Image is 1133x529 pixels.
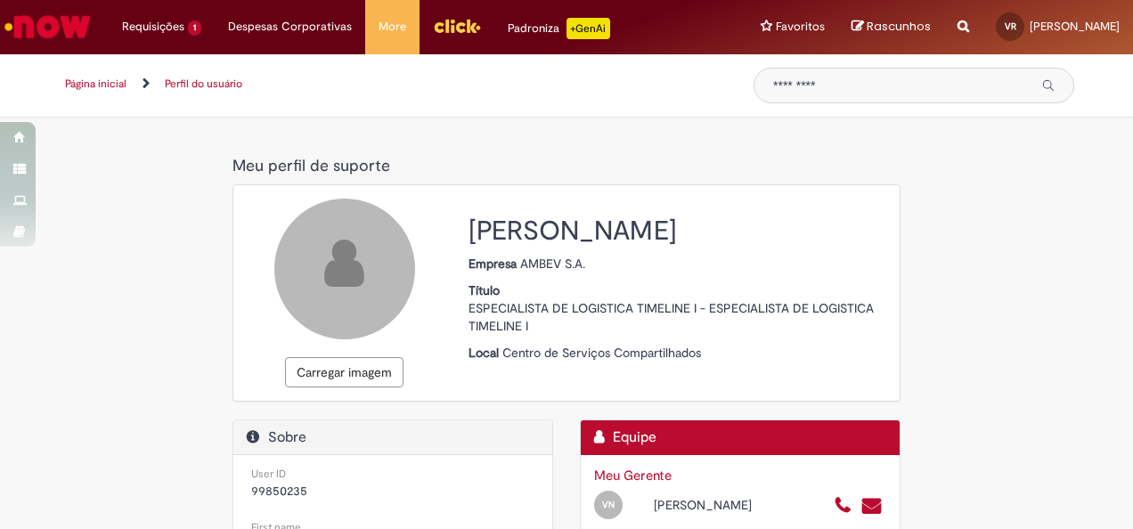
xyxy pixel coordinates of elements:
span: Meu perfil de suporte [232,156,390,176]
span: Favoritos [776,18,825,36]
ul: Trilhas de página [59,68,727,101]
small: User ID [251,467,286,481]
div: Open Profile: Vinicius Beninca Carneiro Neves [581,488,820,519]
button: Carregar imagem [285,357,403,387]
span: VR [1005,20,1016,32]
strong: Título [469,282,503,298]
strong: Empresa [469,256,520,272]
a: Ligar para +55 (27) 30193997 [834,496,852,517]
span: VN [602,499,615,510]
span: [PERSON_NAME] [1030,19,1120,34]
span: More [379,18,406,36]
span: Despesas Corporativas [228,18,352,36]
span: Rascunhos [867,18,931,35]
a: Perfil do usuário [165,77,242,91]
div: [PERSON_NAME] [640,496,819,514]
img: click_logo_yellow_360x200.png [433,12,481,39]
a: Página inicial [65,77,126,91]
span: Requisições [122,18,184,36]
a: Enviar um e-mail para 99787337@ambev.com.br [860,496,883,517]
p: +GenAi [566,18,610,39]
h2: [PERSON_NAME] [469,216,886,246]
img: ServiceNow [2,9,94,45]
h3: Meu Gerente [594,468,886,484]
span: 1 [188,20,201,36]
span: AMBEV S.A. [520,256,585,272]
span: ESPECIALISTA DE LOGISTICA TIMELINE I - ESPECIALISTA DE LOGISTICA TIMELINE I [469,300,874,334]
span: Centro de Serviços Compartilhados [502,345,701,361]
h2: Equipe [594,429,886,446]
div: Padroniza [508,18,610,39]
span: 99850235 [251,483,307,499]
a: Rascunhos [852,19,931,36]
strong: Local [469,345,502,361]
h2: Sobre [247,429,539,446]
